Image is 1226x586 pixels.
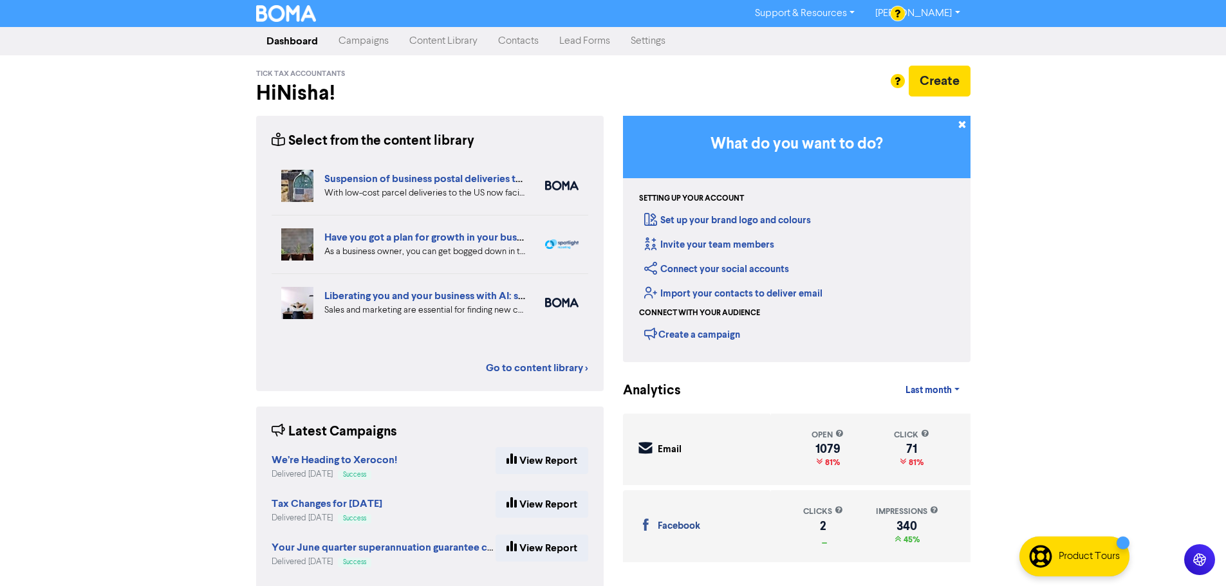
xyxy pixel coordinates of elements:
a: View Report [496,491,588,518]
div: Delivered [DATE] [272,468,397,481]
span: Tick Tax Accountants [256,69,345,78]
span: Success [343,472,366,478]
div: Connect with your audience [639,307,760,319]
div: Getting Started in BOMA [623,116,971,362]
div: Analytics [623,381,665,401]
img: boma [545,181,579,190]
div: Select from the content library [272,131,474,151]
a: Last month [895,378,970,403]
a: Support & Resources [745,3,865,24]
a: Have you got a plan for growth in your business? [324,231,544,244]
div: As a business owner, you can get bogged down in the demands of day-to-day business. We can help b... [324,245,526,259]
img: BOMA Logo [256,5,317,22]
div: Delivered [DATE] [272,556,496,568]
img: spotlight [545,239,579,250]
a: View Report [496,535,588,562]
span: 81% [822,457,840,468]
div: Sales and marketing are essential for finding new customers but eat into your business time. We e... [324,304,526,317]
a: Tax Changes for [DATE] [272,499,382,509]
a: Go to content library > [486,360,588,376]
a: View Report [496,447,588,474]
a: Contacts [488,28,549,54]
span: Success [343,515,366,522]
div: Setting up your account [639,193,744,205]
a: Suspension of business postal deliveries to the [GEOGRAPHIC_DATA]: what options do you have? [324,172,777,185]
a: Import your contacts to deliver email [644,288,822,300]
a: Set up your brand logo and colours [644,214,811,226]
iframe: Chat Widget [1162,524,1226,586]
strong: Tax Changes for [DATE] [272,497,382,510]
div: 1079 [812,444,844,454]
span: 81% [906,457,924,468]
span: _ [819,535,827,545]
strong: We’re Heading to Xerocon! [272,453,397,466]
div: Email [658,443,682,457]
a: Liberating you and your business with AI: sales and marketing [324,289,604,302]
a: Content Library [399,28,488,54]
div: click [894,429,929,441]
a: Dashboard [256,28,328,54]
button: Create [909,66,971,96]
a: Invite your team members [644,239,774,251]
div: Delivered [DATE] [272,512,382,524]
div: open [812,429,844,441]
div: impressions [876,506,938,518]
div: With low-cost parcel deliveries to the US now facing tariffs, many international postal services ... [324,187,526,200]
a: Connect your social accounts [644,263,789,275]
a: Your June quarter superannuation guarantee contribution is due soon (Duplicated) [272,543,655,553]
div: 71 [894,444,929,454]
strong: Your June quarter superannuation guarantee contribution is due soon (Duplicated) [272,541,655,554]
img: boma [545,298,579,307]
div: Latest Campaigns [272,422,397,442]
a: We’re Heading to Xerocon! [272,455,397,466]
span: Last month [906,385,952,396]
h2: Hi Nisha ! [256,81,604,105]
div: Facebook [658,519,700,534]
span: Success [343,559,366,565]
a: [PERSON_NAME] [865,3,970,24]
div: clicks [803,506,843,518]
div: Create a campaign [644,324,740,343]
span: 45% [901,535,920,545]
h3: What do you want to do? [642,135,951,154]
a: Lead Forms [549,28,620,54]
div: 2 [803,521,843,531]
a: Campaigns [328,28,399,54]
a: Settings [620,28,676,54]
div: 340 [876,521,938,531]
